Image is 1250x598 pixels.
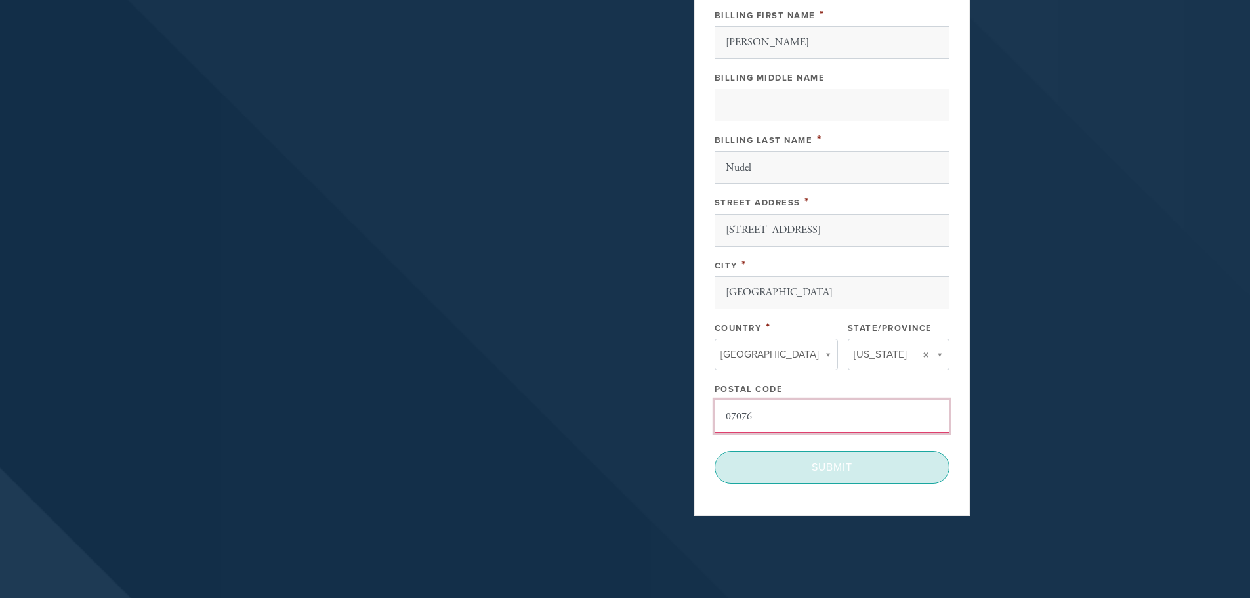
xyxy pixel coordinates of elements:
[715,198,801,208] label: Street Address
[715,384,783,395] label: Postal Code
[848,323,932,333] label: State/Province
[715,323,762,333] label: Country
[715,11,816,21] label: Billing First Name
[720,346,819,363] span: [GEOGRAPHIC_DATA]
[804,194,810,209] span: This field is required.
[715,451,949,484] input: Submit
[848,339,949,370] a: [US_STATE]
[741,257,747,272] span: This field is required.
[715,261,738,271] label: City
[766,320,771,334] span: This field is required.
[715,339,838,370] a: [GEOGRAPHIC_DATA]
[820,7,825,22] span: This field is required.
[715,135,813,146] label: Billing Last Name
[715,73,825,83] label: Billing Middle Name
[817,132,822,146] span: This field is required.
[854,346,907,363] span: [US_STATE]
